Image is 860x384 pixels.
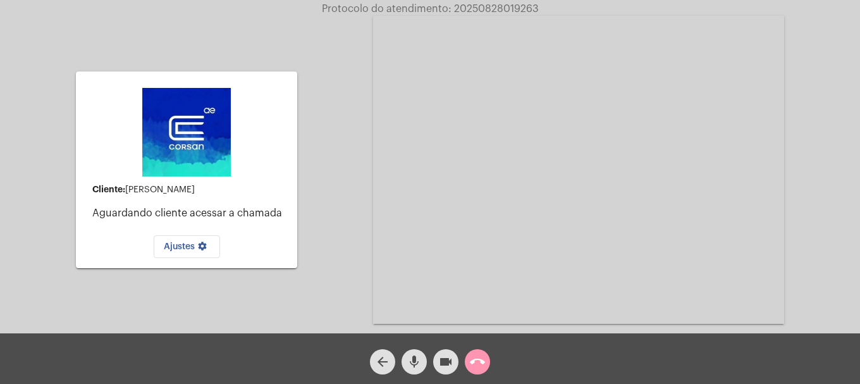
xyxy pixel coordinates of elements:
[142,88,231,177] img: d4669ae0-8c07-2337-4f67-34b0df7f5ae4.jpeg
[407,354,422,369] mat-icon: mic
[195,241,210,256] mat-icon: settings
[92,207,287,219] p: Aguardando cliente acessar a chamada
[92,185,125,194] strong: Cliente:
[164,242,210,251] span: Ajustes
[154,235,220,258] button: Ajustes
[322,4,539,14] span: Protocolo do atendimento: 20250828019263
[92,185,287,195] div: [PERSON_NAME]
[375,354,390,369] mat-icon: arrow_back
[438,354,453,369] mat-icon: videocam
[470,354,485,369] mat-icon: call_end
